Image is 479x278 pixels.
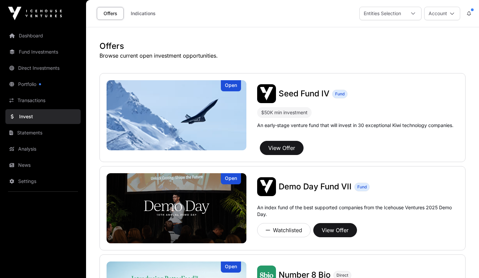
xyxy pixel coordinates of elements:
[261,109,308,117] div: $50K min investment
[221,261,241,273] div: Open
[107,80,246,150] a: Seed Fund IVOpen
[107,80,246,150] img: Seed Fund IV
[107,173,246,243] a: Demo Day Fund VIIOpen
[336,273,348,278] span: Direct
[257,177,276,196] img: Demo Day Fund VII
[445,246,479,278] iframe: Chat Widget
[279,89,329,98] span: Seed Fund IV
[5,125,81,140] a: Statements
[5,77,81,92] a: Portfolio
[221,173,241,184] div: Open
[335,91,345,97] span: Fund
[5,109,81,124] a: Invest
[357,184,367,190] span: Fund
[5,44,81,59] a: Fund Investments
[5,142,81,156] a: Analysis
[313,223,357,237] button: View Offer
[424,7,460,20] button: Account
[257,107,312,118] div: $50K min investment
[257,204,458,218] p: An index fund of the best supported companies from the Icehouse Ventures 2025 Demo Day.
[99,52,466,60] p: Browse current open investment opportunities.
[360,7,405,20] div: Entities Selection
[5,174,81,189] a: Settings
[257,223,311,237] button: Watchlisted
[107,173,246,243] img: Demo Day Fund VII
[97,7,124,20] a: Offers
[279,181,352,192] a: Demo Day Fund VII
[257,84,276,103] img: Seed Fund IV
[5,158,81,173] a: News
[221,80,241,91] div: Open
[99,41,466,52] h1: Offers
[126,7,160,20] a: Indications
[5,28,81,43] a: Dashboard
[5,93,81,108] a: Transactions
[260,141,304,155] button: View Offer
[8,7,62,20] img: Icehouse Ventures Logo
[279,88,329,99] a: Seed Fund IV
[257,122,453,129] p: An early-stage venture fund that will invest in 30 exceptional Kiwi technology companies.
[279,182,352,191] span: Demo Day Fund VII
[5,61,81,75] a: Direct Investments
